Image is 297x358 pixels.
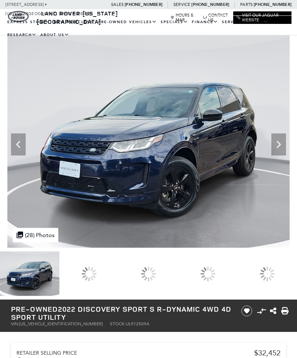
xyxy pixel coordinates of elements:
[281,307,289,315] a: Print this Pre-Owned 2022 Discovery Sport S R-Dynamic 4WD 4D Sport Utility
[159,16,190,29] a: Specials
[11,304,58,314] strong: Pre-Owned
[7,35,290,248] img: Used 2022 Portofino Blue Metallic Land Rover S R-Dynamic image 1
[38,29,71,42] a: About Us
[5,2,92,16] a: [STREET_ADDRESS] • [US_STATE][GEOGRAPHIC_DATA], CO 80905
[254,2,291,7] a: [PHONE_NUMBER]
[16,350,254,356] span: Retailer Selling Price
[8,11,29,22] a: land-rover
[11,305,232,321] h1: 2022 Discovery Sport S R-Dynamic 4WD 4D Sport Utility
[5,16,52,29] a: EXPRESS STORE
[170,13,199,22] a: Hours & Map
[203,13,230,22] a: Contact Us
[19,321,103,326] span: [US_VEHICLE_IDENTIFICATION_NUMBER]
[16,348,280,357] a: Retailer Selling Price $32,452
[96,16,159,29] a: Pre-Owned Vehicles
[256,305,267,316] button: Compare vehicle
[126,321,149,326] span: UL912509A
[220,16,270,29] a: Service & Parts
[8,11,29,22] img: Land Rover
[125,2,162,7] a: [PHONE_NUMBER]
[191,2,229,7] a: [PHONE_NUMBER]
[5,16,291,42] nav: Main Navigation
[270,307,276,315] a: Share this Pre-Owned 2022 Discovery Sport S R-Dynamic 4WD 4D Sport Utility
[13,228,58,242] div: (28) Photos
[52,16,96,29] a: New Vehicles
[254,348,280,357] span: $32,452
[236,13,288,22] a: Visit Our Jaguar Website
[11,321,19,326] span: VIN:
[110,321,126,326] span: Stock:
[190,16,220,29] a: Finance
[5,29,38,42] a: Research
[239,305,255,317] button: Save vehicle
[37,10,118,26] a: Land Rover [US_STATE][GEOGRAPHIC_DATA]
